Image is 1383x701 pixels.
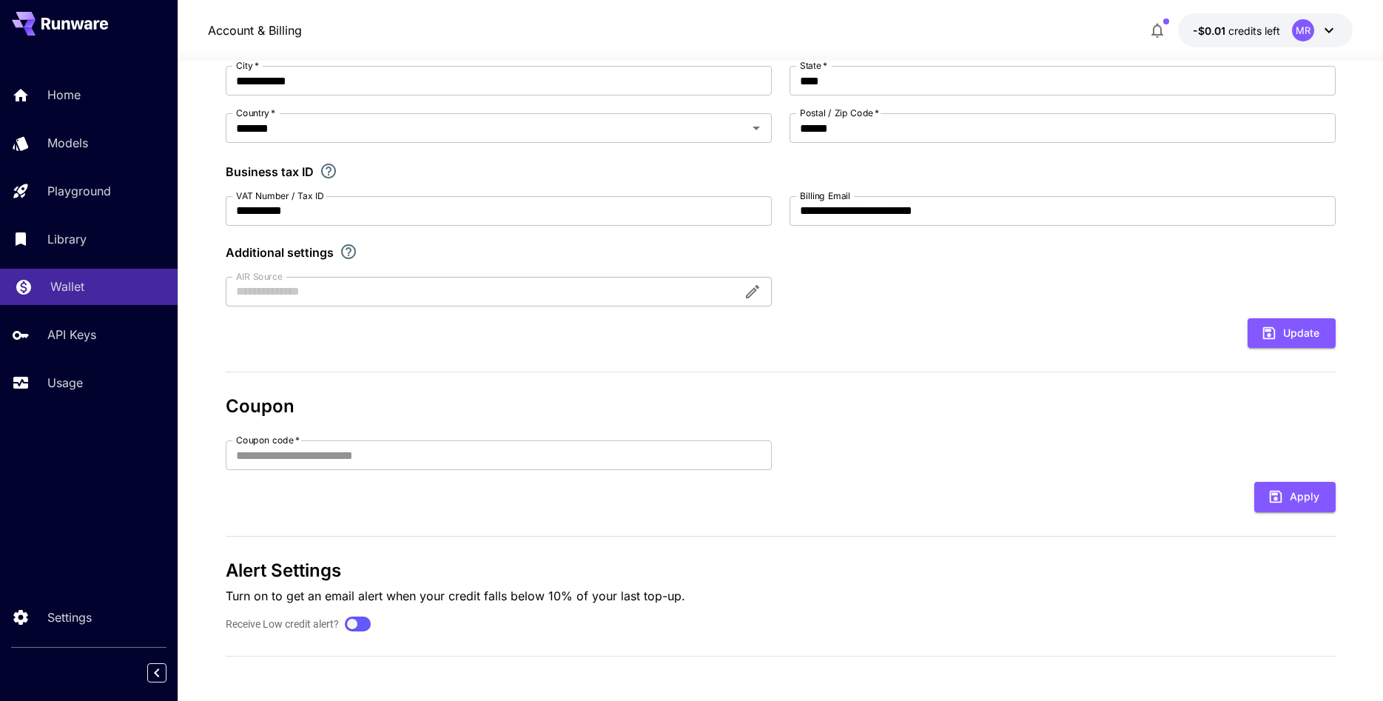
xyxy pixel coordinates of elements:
[158,660,178,686] div: Collapse sidebar
[47,86,81,104] p: Home
[47,230,87,248] p: Library
[1193,23,1280,38] div: -$0.00505
[50,278,84,295] p: Wallet
[320,162,337,180] svg: If you are a business tax registrant, please enter your business tax ID here.
[1178,13,1353,47] button: -$0.00505MR
[47,182,111,200] p: Playground
[1292,19,1314,41] div: MR
[226,617,339,632] label: Receive Low credit alert?
[208,21,302,39] a: Account & Billing
[236,270,282,283] label: AIR Source
[236,189,324,202] label: VAT Number / Tax ID
[340,243,357,261] svg: Explore additional customization settings
[746,118,767,138] button: Open
[800,107,879,119] label: Postal / Zip Code
[47,134,88,152] p: Models
[47,608,92,626] p: Settings
[800,59,827,72] label: State
[226,396,1336,417] h3: Coupon
[236,59,259,72] label: City
[1254,482,1336,512] button: Apply
[226,163,314,181] p: Business tax ID
[1248,318,1336,349] button: Update
[226,244,334,261] p: Additional settings
[147,663,166,682] button: Collapse sidebar
[226,587,1336,605] p: Turn on to get an email alert when your credit falls below 10% of your last top-up.
[1193,24,1228,37] span: -$0.01
[236,434,300,446] label: Coupon code
[208,21,302,39] nav: breadcrumb
[47,374,83,392] p: Usage
[47,326,96,343] p: API Keys
[226,560,1336,581] h3: Alert Settings
[1228,24,1280,37] span: credits left
[236,107,275,119] label: Country
[800,189,850,202] label: Billing Email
